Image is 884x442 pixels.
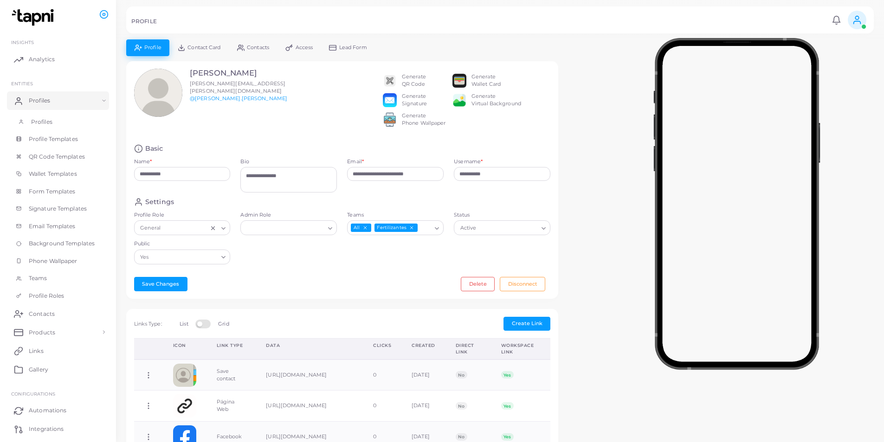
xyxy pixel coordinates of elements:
span: No [456,402,467,410]
span: No [456,371,467,378]
button: Deselect Fertilizantes [408,224,415,231]
input: Search for option [478,223,538,233]
div: Icon [173,342,196,349]
span: Yes [139,252,150,262]
div: Search for option [240,220,337,235]
span: Access [296,45,313,50]
label: Bio [240,158,337,166]
a: Profile Templates [7,130,109,148]
td: [DATE] [401,391,445,422]
a: Automations [7,401,109,420]
label: Profile Role [134,211,231,219]
span: Phone Wallpaper [29,257,77,265]
span: Signature Templates [29,205,87,213]
img: qr2.png [383,74,397,88]
span: Links Type: [134,320,162,327]
span: Analytics [29,55,55,64]
div: Data [266,342,353,349]
button: Deselect All [362,224,368,231]
label: Admin Role [240,211,337,219]
span: Gallery [29,365,48,374]
h3: [PERSON_NAME] [190,69,302,78]
a: Background Templates [7,235,109,252]
span: Yes [501,402,514,410]
label: Username [454,158,483,166]
button: Delete [461,277,495,291]
a: Links [7,341,109,360]
img: customlink.png [173,394,196,417]
label: Teams [347,211,444,219]
div: Workspace Link [501,342,540,355]
td: [DATE] [401,359,445,391]
h5: PROFILE [131,18,157,25]
td: Save contact [206,359,256,391]
label: Status [454,211,550,219]
span: General [139,224,162,233]
td: [URL][DOMAIN_NAME] [256,391,363,422]
span: Yes [501,371,514,378]
span: ENTITIES [11,81,33,86]
span: Links [29,347,44,355]
div: Direct Link [456,342,481,355]
img: logo [8,9,60,26]
a: Teams [7,269,109,287]
button: Disconnect [500,277,545,291]
div: Created [412,342,435,349]
span: Lead Form [339,45,367,50]
span: Profile Roles [29,292,64,300]
span: Products [29,328,55,337]
label: Email [347,158,364,166]
span: Wallet Templates [29,170,77,178]
img: email.png [383,93,397,107]
a: Form Templates [7,183,109,200]
span: Contacts [29,310,55,318]
a: Wallet Templates [7,165,109,183]
a: Email Templates [7,218,109,235]
span: All [351,224,371,232]
div: Search for option [347,220,444,235]
span: Background Templates [29,239,95,248]
input: Search for option [151,252,218,262]
span: Profile [144,45,161,50]
a: Analytics [7,50,109,69]
div: Generate Virtual Background [471,93,521,108]
input: Search for option [419,223,431,233]
span: Profiles [29,96,50,105]
span: Active [459,224,477,233]
span: Contact Card [187,45,220,50]
label: Grid [218,320,229,328]
a: Profiles [7,91,109,110]
div: Search for option [134,220,231,235]
span: No [456,433,467,441]
td: 0 [363,359,401,391]
span: Contacts [247,45,269,50]
img: 522fc3d1c3555ff804a1a379a540d0107ed87845162a92721bf5e2ebbcc3ae6c.png [383,113,397,127]
a: Phone Wallpaper [7,252,109,270]
td: Página Web [206,391,256,422]
button: Save Changes [134,277,187,291]
a: Products [7,323,109,341]
span: Create Link [512,320,542,327]
a: Gallery [7,360,109,378]
img: phone-mock.b55596b7.png [653,38,820,370]
a: QR Code Templates [7,148,109,166]
label: List [180,320,188,328]
button: Create Link [503,317,550,331]
a: @[PERSON_NAME].[PERSON_NAME] [190,95,287,102]
span: Form Templates [29,187,76,196]
span: Configurations [11,391,55,397]
span: Yes [501,433,514,441]
img: apple-wallet.png [452,74,466,88]
div: Generate Wallet Card [471,73,501,88]
div: Generate Signature [402,93,427,108]
a: Profiles [7,113,109,131]
button: Clear Selected [210,224,216,232]
div: Generate Phone Wallpaper [402,112,446,127]
a: Profile Roles [7,287,109,305]
th: Action [134,339,163,359]
span: Automations [29,406,66,415]
h4: Basic [145,144,163,153]
label: Name [134,158,152,166]
div: Search for option [134,250,231,264]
